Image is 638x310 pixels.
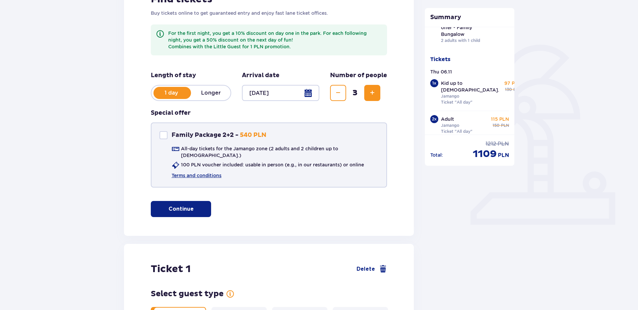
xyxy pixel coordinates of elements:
span: PLN [501,122,509,128]
p: Summary [425,13,515,21]
h3: Special offer [151,109,191,117]
p: Jamango [441,122,459,128]
p: Jamango [441,93,459,99]
p: 1 day [151,89,191,97]
span: PLN [513,87,521,93]
p: 97 PLN [504,80,521,87]
p: Kid up to [DEMOGRAPHIC_DATA]. [441,80,499,93]
p: 2 adults with 1 child [441,38,480,44]
a: Delete [357,265,387,273]
p: Longer [191,89,231,97]
button: Decrease [330,85,346,101]
div: For the first night, you get a 10% discount on day one in the park. For each following night, you... [168,30,382,50]
p: Non-refundable offer - Family Bungalow [441,17,487,38]
span: PLN [498,140,509,148]
span: 150 [493,122,500,128]
p: Buy tickets online to get guaranteed entry and enjoy fast lane ticket offices. [151,10,387,16]
p: 540 PLN [240,131,266,139]
p: Ticket "All day" [441,128,472,135]
p: Length of stay [151,71,231,80]
p: Ticket "All day" [441,99,472,105]
span: 3 [347,88,363,98]
span: 1212 [486,140,496,148]
span: PLN [498,152,509,159]
p: Combines with the Little Guest for 1 PLN promotion. [168,43,382,50]
span: 1109 [473,148,497,160]
div: 1 x [430,79,438,87]
h3: Select guest type [151,289,224,299]
p: Thu 06.11 [430,68,452,75]
p: Family Package 2+2 - [172,131,239,139]
p: Number of people [330,71,387,80]
p: 100 PLN voucher included: usable in person (e.g., in our restaurants) or online [181,161,364,168]
p: Adult [441,116,454,122]
p: Arrival date [242,71,279,80]
p: 115 PLN [491,116,509,122]
button: Increase [364,85,380,101]
p: Continue [169,205,194,213]
p: Total : [430,152,443,158]
p: All-day tickets for the Jamango zone (2 adults and 2 children up to [DEMOGRAPHIC_DATA].) [181,145,378,159]
span: 130 [505,87,512,93]
p: Tickets [430,56,450,63]
h2: Ticket 1 [151,263,191,275]
button: Continue [151,201,211,217]
a: Terms and conditions [172,172,221,179]
span: Delete [357,265,375,273]
div: 2 x [430,115,438,123]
